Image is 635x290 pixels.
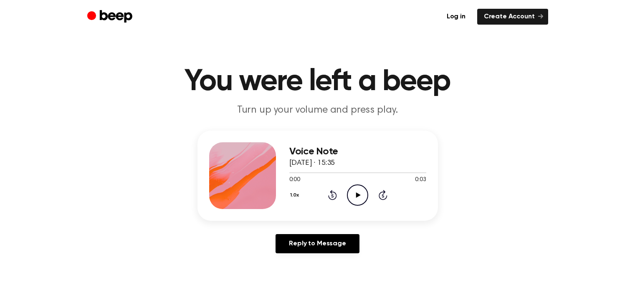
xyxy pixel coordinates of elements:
span: 0:00 [289,176,300,184]
h3: Voice Note [289,146,426,157]
a: Create Account [477,9,548,25]
button: 1.0x [289,188,302,202]
a: Beep [87,9,134,25]
a: Reply to Message [276,234,359,253]
span: [DATE] · 15:35 [289,159,335,167]
a: Log in [440,9,472,25]
p: Turn up your volume and press play. [157,103,478,117]
span: 0:03 [415,176,426,184]
h1: You were left a beep [104,67,531,97]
